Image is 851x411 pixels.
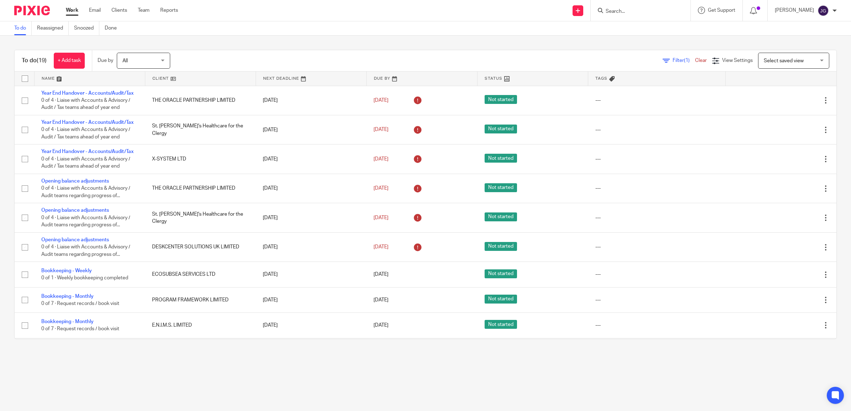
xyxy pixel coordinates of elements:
td: [DATE] [256,203,366,232]
span: Filter [673,58,695,63]
td: THE ORACLE PARTNERSHIP LIMITED [145,174,256,203]
a: Reassigned [37,21,69,35]
span: Not started [485,95,517,104]
span: 0 of 4 · Liaise with Accounts & Advisory / Audit teams regarding progress of... [41,215,130,228]
span: [DATE] [374,323,388,328]
div: --- [595,156,719,163]
a: Bookkeeping - Monthly [41,319,94,324]
a: Email [89,7,101,14]
td: E.N.I.M.S. LIMITED [145,313,256,338]
span: 0 of 4 · Liaise with Accounts & Advisory / Audit / Tax teams ahead of year end [41,127,130,140]
h1: To do [22,57,47,64]
a: Reports [160,7,178,14]
span: [DATE] [374,98,388,103]
a: Bookkeeping - Weekly [41,268,92,273]
span: Not started [485,154,517,163]
div: --- [595,126,719,133]
span: 0 of 4 · Liaise with Accounts & Advisory / Audit / Tax teams ahead of year end [41,98,130,110]
span: Select saved view [764,58,804,63]
span: Not started [485,212,517,221]
span: [DATE] [374,215,388,220]
span: Not started [485,320,517,329]
td: St. [PERSON_NAME]'s Healthcare for the Clergy [145,115,256,144]
input: Search [605,9,669,15]
td: X-SYSTEM LTD [145,144,256,174]
span: [DATE] [374,244,388,249]
div: --- [595,271,719,278]
td: PROGRAM FRAMEWORK LIMITED [145,287,256,312]
td: DESKCENTER SOLUTIONS UK LIMITED [145,232,256,262]
td: [DATE] [256,287,366,312]
span: [DATE] [374,127,388,132]
span: [DATE] [374,297,388,302]
span: 0 of 4 · Liaise with Accounts & Advisory / Audit teams regarding progress of... [41,186,130,198]
span: 0 of 7 · Request records / book visit [41,327,119,332]
a: Opening balance adjustments [41,179,109,184]
div: --- [595,322,719,329]
p: Due by [98,57,113,64]
span: View Settings [722,58,753,63]
img: Pixie [14,6,50,15]
a: Team [138,7,150,14]
td: [DATE] [256,338,366,363]
td: [DATE] [256,144,366,174]
a: Year End Handover - Accounts/Audit/Tax [41,91,134,96]
td: [DATE] [256,115,366,144]
span: 0 of 1 · Weekly bookkeeping completed [41,276,128,281]
span: Tags [595,77,607,80]
a: Done [105,21,122,35]
span: (19) [37,58,47,63]
span: [DATE] [374,157,388,162]
td: [DATE] [256,262,366,287]
td: [DATE] [256,174,366,203]
a: Bookkeeping - Monthly [41,294,94,299]
div: --- [595,243,719,251]
span: 0 of 7 · Request records / book visit [41,301,119,306]
span: 0 of 4 · Liaise with Accounts & Advisory / Audit teams regarding progress of... [41,244,130,257]
span: Not started [485,269,517,278]
td: [DATE] [256,313,366,338]
a: Opening balance adjustments [41,208,109,213]
div: --- [595,296,719,304]
a: Work [66,7,78,14]
img: svg%3E [818,5,829,16]
span: Get Support [708,8,735,13]
span: Not started [485,242,517,251]
span: 0 of 4 · Liaise with Accounts & Advisory / Audit / Tax teams ahead of year end [41,157,130,169]
a: Opening balance adjustments [41,237,109,242]
td: THE ORACLE PARTNERSHIP LIMITED [145,86,256,115]
div: --- [595,97,719,104]
td: ECOSUBSEA SERVICES LTD [145,262,256,287]
td: St. [PERSON_NAME]'s Healthcare for the Clergy [145,203,256,232]
div: --- [595,214,719,221]
span: (1) [684,58,690,63]
a: Snoozed [74,21,99,35]
p: [PERSON_NAME] [775,7,814,14]
span: [DATE] [374,186,388,191]
td: [DATE] [256,86,366,115]
span: [DATE] [374,272,388,277]
a: + Add task [54,53,85,69]
a: Clear [695,58,707,63]
span: Not started [485,183,517,192]
a: To do [14,21,32,35]
span: Not started [485,295,517,304]
a: Clients [111,7,127,14]
div: --- [595,185,719,192]
span: Not started [485,125,517,133]
span: All [122,58,128,63]
a: Year End Handover - Accounts/Audit/Tax [41,120,134,125]
a: Year End Handover - Accounts/Audit/Tax [41,149,134,154]
td: [DATE] [256,232,366,262]
td: THE ORACLE PARTNERSHIP LIMITED [145,338,256,363]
